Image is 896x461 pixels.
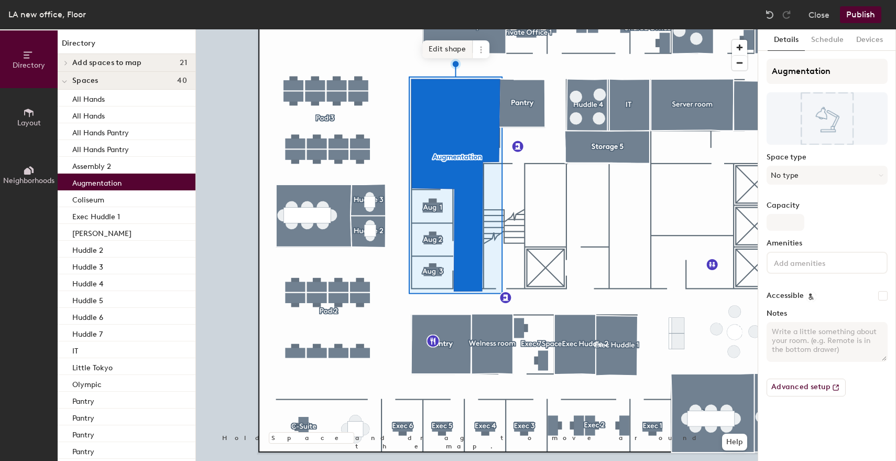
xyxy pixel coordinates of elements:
[772,256,866,269] input: Add amenities
[13,61,45,70] span: Directory
[72,293,103,305] p: Huddle 5
[72,276,103,288] p: Huddle 4
[72,77,99,85] span: Spaces
[72,159,111,171] p: Assembly 2
[72,411,94,423] p: Pantry
[767,166,888,185] button: No type
[768,29,805,51] button: Details
[767,379,846,396] button: Advanced setup
[177,77,187,85] span: 40
[767,201,888,210] label: Capacity
[72,344,78,356] p: IT
[72,125,129,137] p: All Hands Pantry
[850,29,889,51] button: Devices
[767,153,888,162] label: Space type
[72,243,103,255] p: Huddle 2
[767,292,804,300] label: Accessible
[72,427,94,439] p: Pantry
[72,327,103,339] p: Huddle 7
[72,260,103,272] p: Huddle 3
[72,92,105,104] p: All Hands
[72,444,94,456] p: Pantry
[72,377,102,389] p: Olympic
[180,59,187,67] span: 21
[58,38,195,54] h1: Directory
[72,360,113,372] p: Little Tokyo
[8,8,86,21] div: LA new office, Floor
[767,239,888,248] label: Amenities
[72,142,129,154] p: All Hands Pantry
[72,176,122,188] p: Augmentation
[808,6,829,23] button: Close
[764,9,775,20] img: Undo
[422,40,473,58] span: Edit shape
[72,226,132,238] p: [PERSON_NAME]
[767,309,888,318] label: Notes
[767,92,888,145] img: The space named Augmentation
[3,176,54,185] span: Neighborhoods
[72,310,103,322] p: Huddle 6
[722,434,747,451] button: Help
[781,9,792,20] img: Redo
[72,192,104,205] p: Coliseum
[17,119,41,127] span: Layout
[72,109,105,121] p: All Hands
[72,209,120,221] p: Exec Huddle 1
[840,6,881,23] button: Publish
[72,394,94,406] p: Pantry
[72,59,142,67] span: Add spaces to map
[805,29,850,51] button: Schedule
